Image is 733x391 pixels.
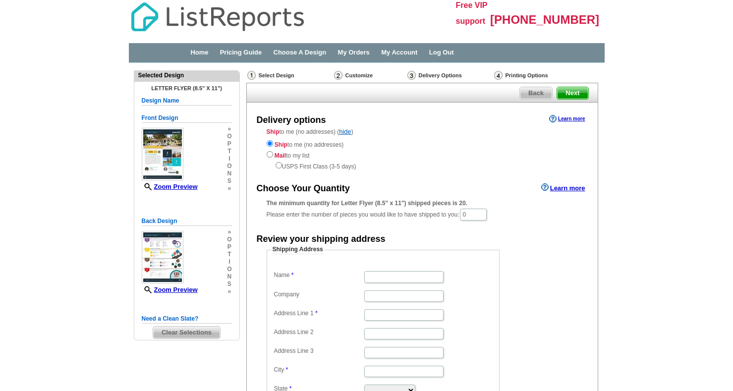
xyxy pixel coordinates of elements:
label: Address Line 2 [274,328,363,336]
span: o [227,133,231,140]
label: Name [274,271,363,279]
img: Delivery Options [407,71,416,80]
div: to me (no addresses) ( ) [247,127,598,171]
a: My Orders [338,49,370,56]
img: Select Design [247,71,256,80]
a: My Account [381,49,417,56]
div: The minimum quantity for Letter Flyer (8.5" x 11") shipped pieces is 20. [267,199,578,208]
span: p [227,140,231,148]
div: Please enter the number of pieces you would like to have shipped to you: [267,199,578,222]
legend: Shipping Address [272,245,324,254]
span: o [227,163,231,170]
span: » [227,228,231,236]
h5: Back Design [142,217,232,226]
h5: Need a Clean Slate? [142,314,232,324]
h5: Front Design [142,113,232,123]
img: small-thumb.jpg [142,128,183,180]
strong: Ship [275,141,287,148]
a: Choose A Design [274,49,327,56]
div: Customize [333,70,406,80]
label: Address Line 3 [274,347,363,355]
span: s [227,280,231,288]
a: Zoom Preview [142,286,198,293]
span: n [227,273,231,280]
span: » [227,125,231,133]
div: Choose Your Quantity [257,182,350,195]
span: i [227,258,231,266]
span: t [227,251,231,258]
span: Free VIP support [456,1,488,25]
span: i [227,155,231,163]
div: Printing Options [493,70,581,80]
a: Log Out [429,49,454,56]
span: » [227,288,231,295]
span: » [227,185,231,192]
label: Company [274,290,363,299]
div: USPS First Class (3-5 days) [267,160,578,171]
span: Clear Selections [153,327,220,338]
span: s [227,177,231,185]
strong: Ship [267,128,280,135]
a: Learn more [549,115,585,123]
label: City [274,366,363,374]
div: to me (no addresses) to my list [267,138,578,171]
span: n [227,170,231,177]
div: Selected Design [134,71,239,80]
a: hide [339,128,351,135]
label: Address Line 1 [274,309,363,318]
span: [PHONE_NUMBER] [490,13,599,26]
h4: Letter Flyer (8.5" x 11") [142,85,232,91]
div: Review your shipping address [257,233,386,246]
a: Back [519,87,553,100]
span: o [227,236,231,243]
span: Back [520,87,552,99]
a: Home [190,49,208,56]
h5: Design Name [142,96,232,106]
img: small-thumb.jpg [142,231,183,283]
div: Delivery Options [406,70,493,83]
a: Learn more [541,183,585,191]
div: Select Design [246,70,333,83]
div: Delivery options [257,114,326,127]
span: Next [557,87,588,99]
img: Customize [334,71,342,80]
span: t [227,148,231,155]
a: Zoom Preview [142,183,198,190]
strong: Mail [275,152,286,159]
span: p [227,243,231,251]
a: Pricing Guide [220,49,262,56]
span: o [227,266,231,273]
img: Printing Options & Summary [494,71,503,80]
